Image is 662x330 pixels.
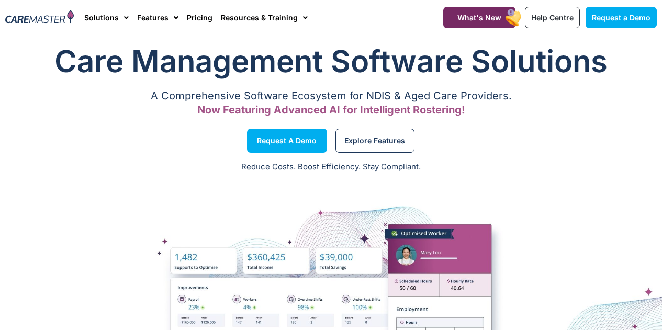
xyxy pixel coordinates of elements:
span: Help Centre [531,13,574,22]
span: Request a Demo [257,138,317,143]
span: Explore Features [344,138,405,143]
span: Request a Demo [592,13,650,22]
span: Now Featuring Advanced AI for Intelligent Rostering! [197,104,465,116]
a: Request a Demo [586,7,657,28]
p: A Comprehensive Software Ecosystem for NDIS & Aged Care Providers. [5,93,657,99]
h1: Care Management Software Solutions [5,40,657,82]
img: CareMaster Logo [5,10,74,25]
a: What's New [443,7,515,28]
a: Explore Features [335,129,414,153]
span: What's New [457,13,501,22]
a: Help Centre [525,7,580,28]
p: Reduce Costs. Boost Efficiency. Stay Compliant. [6,161,656,173]
a: Request a Demo [247,129,327,153]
